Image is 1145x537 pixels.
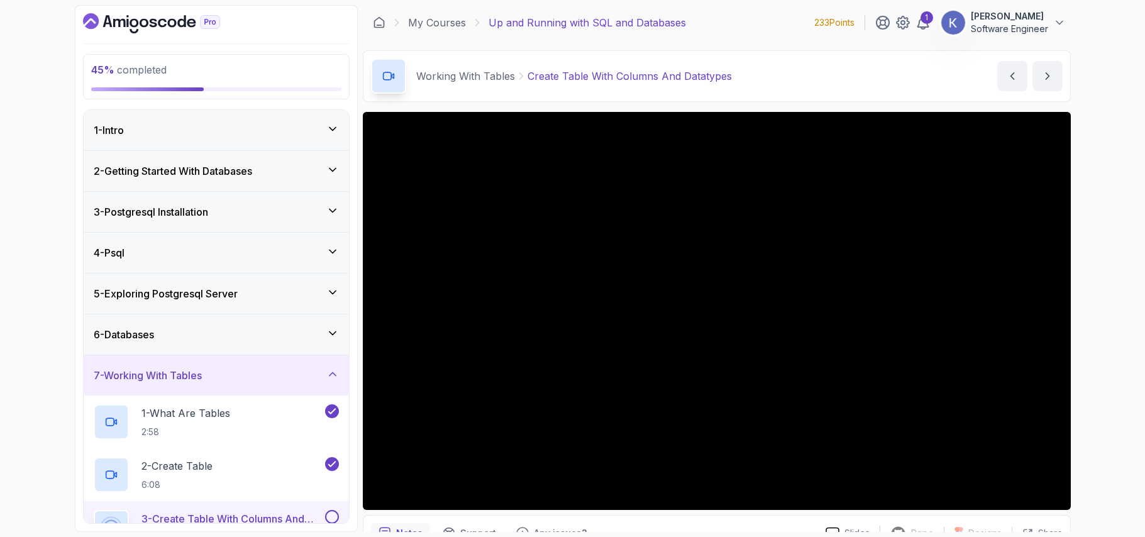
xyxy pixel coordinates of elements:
[941,11,965,35] img: user profile image
[528,69,732,84] p: Create Table With Columns And Datatypes
[416,69,515,84] p: Working With Tables
[84,192,349,232] button: 3-Postgresql Installation
[94,457,339,492] button: 2-Create Table6:08
[141,426,230,438] p: 2:58
[373,16,385,29] a: Dashboard
[94,327,154,342] h3: 6 - Databases
[489,15,686,30] p: Up and Running with SQL and Databases
[84,110,349,150] button: 1-Intro
[83,13,249,33] a: Dashboard
[94,204,208,219] h3: 3 - Postgresql Installation
[84,274,349,314] button: 5-Exploring Postgresql Server
[84,233,349,273] button: 4-Psql
[997,61,1027,91] button: previous content
[1092,487,1132,524] iframe: chat widget
[915,15,931,30] a: 1
[91,64,167,76] span: completed
[408,15,466,30] a: My Courses
[94,163,252,179] h3: 2 - Getting Started With Databases
[84,314,349,355] button: 6-Databases
[94,404,339,440] button: 1-What Are Tables2:58
[141,406,230,421] p: 1 - What Are Tables
[94,286,238,301] h3: 5 - Exploring Postgresql Server
[94,368,202,383] h3: 7 - Working With Tables
[921,11,933,24] div: 1
[94,123,124,138] h3: 1 - Intro
[941,10,1066,35] button: user profile image[PERSON_NAME]Software Engineer
[84,151,349,191] button: 2-Getting Started With Databases
[141,511,323,526] p: 3 - Create Table With Columns And Datatypes
[363,112,1071,510] iframe: 3 - Create Table With Columns and Datatypes
[91,64,114,76] span: 45 %
[141,458,213,473] p: 2 - Create Table
[141,479,213,491] p: 6:08
[84,355,349,396] button: 7-Working With Tables
[814,16,855,29] p: 233 Points
[971,23,1048,35] p: Software Engineer
[971,10,1048,23] p: [PERSON_NAME]
[94,245,124,260] h3: 4 - Psql
[1032,61,1063,91] button: next content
